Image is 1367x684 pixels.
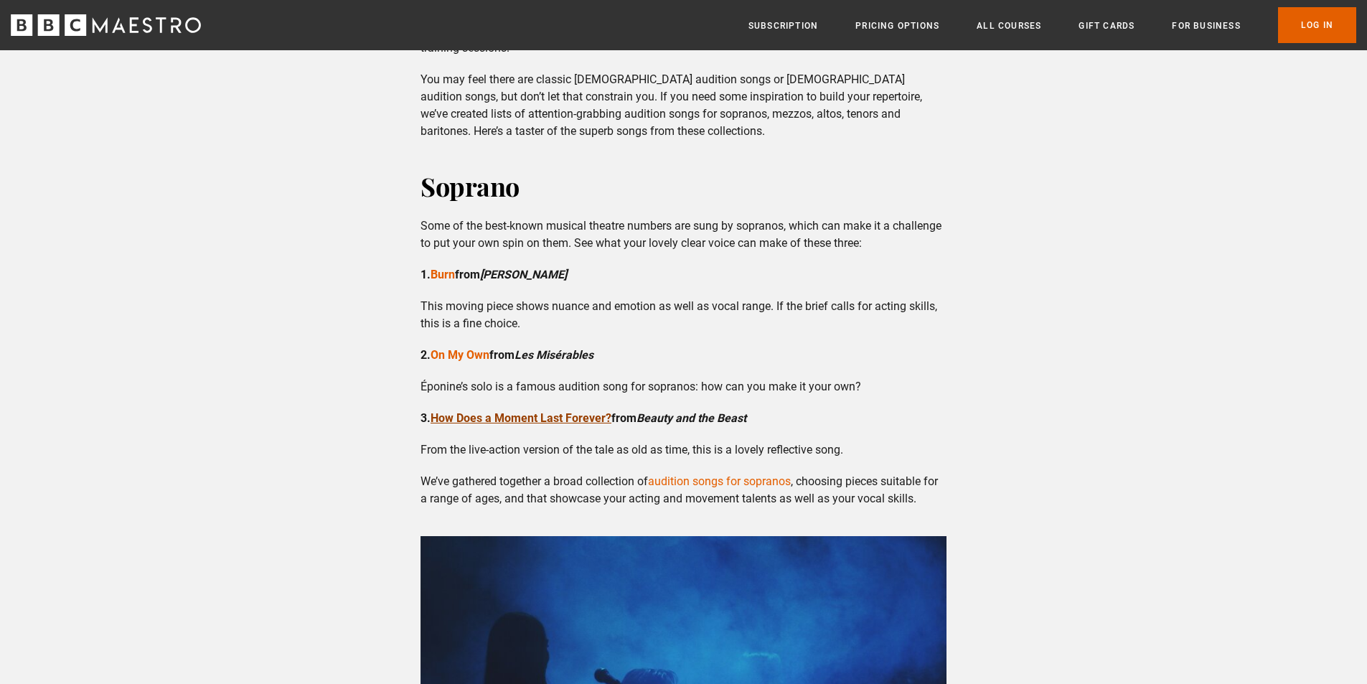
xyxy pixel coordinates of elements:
a: All Courses [977,19,1041,33]
a: Pricing Options [855,19,939,33]
p: This moving piece shows nuance and emotion as well as vocal range. If the brief calls for acting ... [421,298,946,332]
a: For business [1172,19,1240,33]
p: Éponine’s solo is a famous audition song for sopranos: how can you make it your own? [421,378,946,395]
a: Log In [1278,7,1356,43]
a: audition songs for sopranos [648,474,791,488]
p: We’ve gathered together a broad collection of , choosing pieces suitable for a range of ages, and... [421,473,946,507]
em: Beauty and the Beast [636,411,746,425]
a: Gift Cards [1079,19,1135,33]
em: [PERSON_NAME] [480,268,567,281]
em: Les Misérables [515,348,593,362]
a: Subscription [748,19,818,33]
a: On My Own [431,348,489,362]
p: Some of the best-known musical theatre numbers are sung by sopranos, which can make it a challeng... [421,217,946,252]
h2: Soprano [421,169,946,203]
strong: 3. from [421,411,746,425]
svg: BBC Maestro [11,14,201,36]
strong: 2. from [421,348,593,362]
p: From the live-action version of the tale as old as time, this is a lovely reflective song. [421,441,946,459]
strong: 1. from [421,268,567,281]
nav: Primary [748,7,1356,43]
a: Burn [431,268,455,281]
p: You may feel there are classic [DEMOGRAPHIC_DATA] audition songs or [DEMOGRAPHIC_DATA] audition s... [421,71,946,140]
a: How Does a Moment Last Forever? [431,411,611,425]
